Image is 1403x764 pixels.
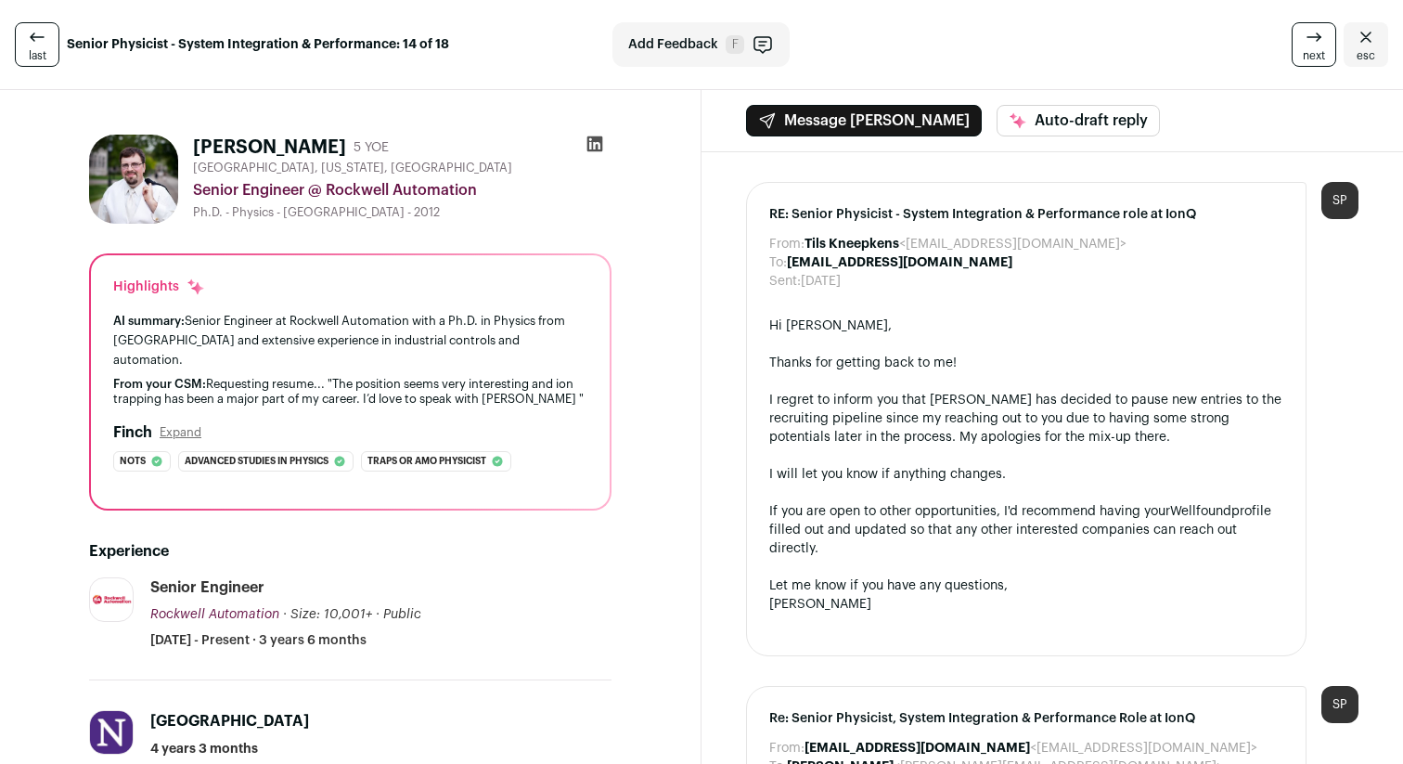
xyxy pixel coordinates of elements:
strong: Senior Physicist - System Integration & Performance: 14 of 18 [67,35,449,54]
a: last [15,22,59,67]
a: Wellfound [1170,505,1231,518]
div: [PERSON_NAME] [769,595,1283,614]
span: Add Feedback [628,35,718,54]
div: I regret to inform you that [PERSON_NAME] has decided to pause new entries to the recruiting pipe... [769,391,1283,447]
div: SP [1321,182,1358,219]
dt: Sent: [769,272,801,291]
span: Advanced studies in physics [185,452,328,471]
span: Traps or amo physicist [367,452,486,471]
h2: Finch [113,421,152,444]
span: Nots [120,452,146,471]
img: d3e7eed33b8987a4dffa95bc9bf556f15d8ead5594b2ebdb4d2d914cc83ba19c.jpg [90,594,133,605]
div: SP [1321,686,1358,723]
span: esc [1357,48,1375,63]
span: RE: Senior Physicist - System Integration & Performance role at IonQ [769,205,1283,224]
div: Let me know if you have any questions, [769,576,1283,595]
div: Hi [PERSON_NAME], [769,317,1283,335]
div: Senior Engineer at Rockwell Automation with a Ph.D. in Physics from [GEOGRAPHIC_DATA] and extensi... [113,311,587,369]
a: next [1292,22,1336,67]
div: Highlights [113,278,205,296]
div: Thanks for getting back to me! [769,354,1283,372]
h2: Experience [89,540,611,563]
dd: <[EMAIL_ADDRESS][DOMAIN_NAME]> [804,739,1257,758]
span: Rockwell Automation [150,608,279,621]
dt: From: [769,235,804,253]
div: If you are open to other opportunities, I'd recommend having your profile filled out and updated ... [769,502,1283,558]
h1: [PERSON_NAME] [193,135,346,161]
span: 4 years 3 months [150,740,258,758]
div: Senior Engineer @ Rockwell Automation [193,179,611,201]
a: Close [1344,22,1388,67]
div: I will let you know if anything changes. [769,465,1283,484]
span: [GEOGRAPHIC_DATA], [US_STATE], [GEOGRAPHIC_DATA] [193,161,512,175]
div: Requesting resume... "The position seems very interesting and ion trapping has been a major part ... [113,377,587,407]
img: 6e795ef5f55ca75b15ef4593155fb1e8a203be706f1756296f972f1b66465cda.jpg [90,711,133,754]
span: · [376,605,380,624]
span: From your CSM: [113,378,206,390]
img: 7e9654a7f61455a4fc02e9d4baabc00bf86f060f974bb6f261803fd7847c86ee [89,135,178,224]
span: Public [383,608,421,621]
span: · Size: 10,001+ [283,608,372,621]
dt: To: [769,253,787,272]
dd: [DATE] [801,272,841,291]
div: Senior Engineer [150,577,264,598]
dd: <[EMAIL_ADDRESS][DOMAIN_NAME]> [804,235,1126,253]
button: Auto-draft reply [997,105,1160,136]
span: F [726,35,744,54]
b: Tils Kneepkens [804,238,899,251]
div: 5 YOE [354,138,389,157]
dt: From: [769,739,804,758]
button: Expand [160,425,201,440]
span: Re: Senior Physicist, System Integration & Performance Role at IonQ [769,709,1283,728]
button: Add Feedback F [612,22,790,67]
span: AI summary: [113,315,185,327]
span: [DATE] - Present · 3 years 6 months [150,631,367,650]
b: [EMAIL_ADDRESS][DOMAIN_NAME] [787,256,1012,269]
div: Ph.D. - Physics - [GEOGRAPHIC_DATA] - 2012 [193,205,611,220]
span: next [1303,48,1325,63]
button: Message [PERSON_NAME] [746,105,982,136]
span: last [29,48,46,63]
b: [EMAIL_ADDRESS][DOMAIN_NAME] [804,742,1030,755]
span: [GEOGRAPHIC_DATA] [150,714,309,729]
